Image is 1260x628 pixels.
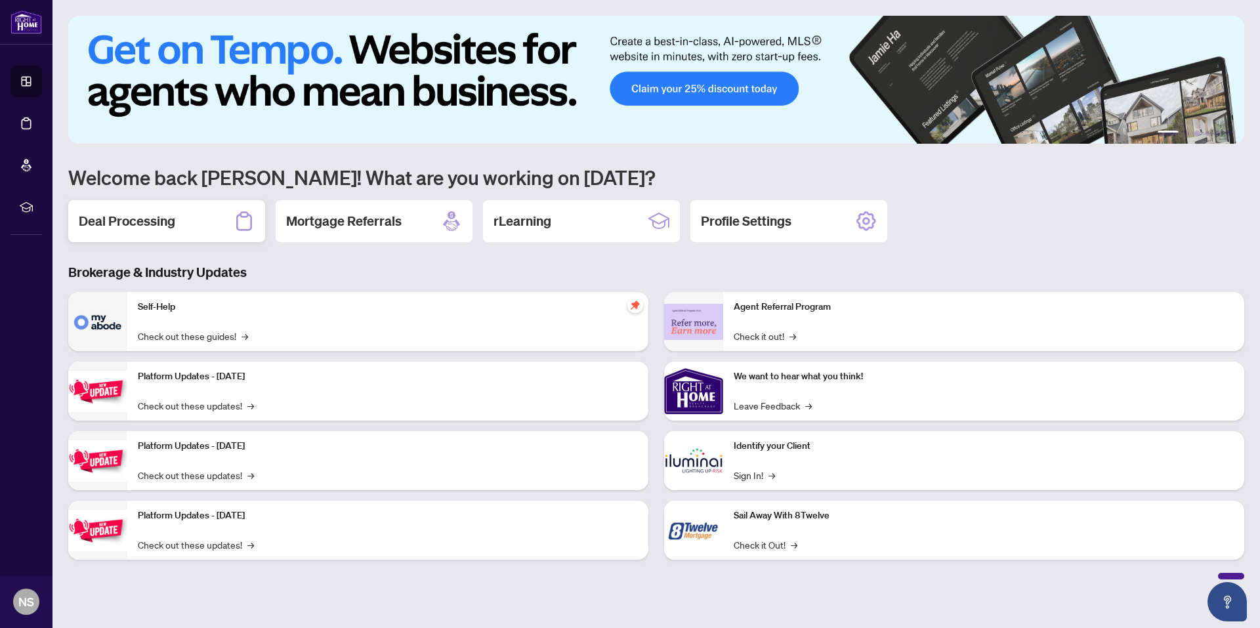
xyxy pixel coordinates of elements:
[247,537,254,552] span: →
[247,398,254,413] span: →
[138,468,254,482] a: Check out these updates!→
[734,369,1234,384] p: We want to hear what you think!
[627,297,643,313] span: pushpin
[734,509,1234,523] p: Sail Away With 8Twelve
[734,300,1234,314] p: Agent Referral Program
[138,509,638,523] p: Platform Updates - [DATE]
[493,212,551,230] h2: rLearning
[68,16,1244,144] img: Slide 0
[664,304,723,340] img: Agent Referral Program
[664,362,723,421] img: We want to hear what you think!
[701,212,791,230] h2: Profile Settings
[286,212,402,230] h2: Mortgage Referrals
[805,398,812,413] span: →
[1226,131,1231,136] button: 6
[1215,131,1221,136] button: 5
[734,468,775,482] a: Sign In!→
[10,10,42,34] img: logo
[138,369,638,384] p: Platform Updates - [DATE]
[138,537,254,552] a: Check out these updates!→
[68,263,1244,282] h3: Brokerage & Industry Updates
[1205,131,1210,136] button: 4
[79,212,175,230] h2: Deal Processing
[138,439,638,453] p: Platform Updates - [DATE]
[138,300,638,314] p: Self-Help
[68,371,127,412] img: Platform Updates - July 21, 2025
[247,468,254,482] span: →
[734,329,796,343] a: Check it out!→
[68,510,127,551] img: Platform Updates - June 23, 2025
[68,165,1244,190] h1: Welcome back [PERSON_NAME]! What are you working on [DATE]?
[138,398,254,413] a: Check out these updates!→
[734,398,812,413] a: Leave Feedback→
[768,468,775,482] span: →
[789,329,796,343] span: →
[1207,582,1247,621] button: Open asap
[1158,131,1179,136] button: 1
[138,329,248,343] a: Check out these guides!→
[791,537,797,552] span: →
[68,292,127,351] img: Self-Help
[664,431,723,490] img: Identify your Client
[1184,131,1189,136] button: 2
[664,501,723,560] img: Sail Away With 8Twelve
[1194,131,1200,136] button: 3
[68,440,127,482] img: Platform Updates - July 8, 2025
[241,329,248,343] span: →
[18,593,34,611] span: NS
[734,439,1234,453] p: Identify your Client
[734,537,797,552] a: Check it Out!→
